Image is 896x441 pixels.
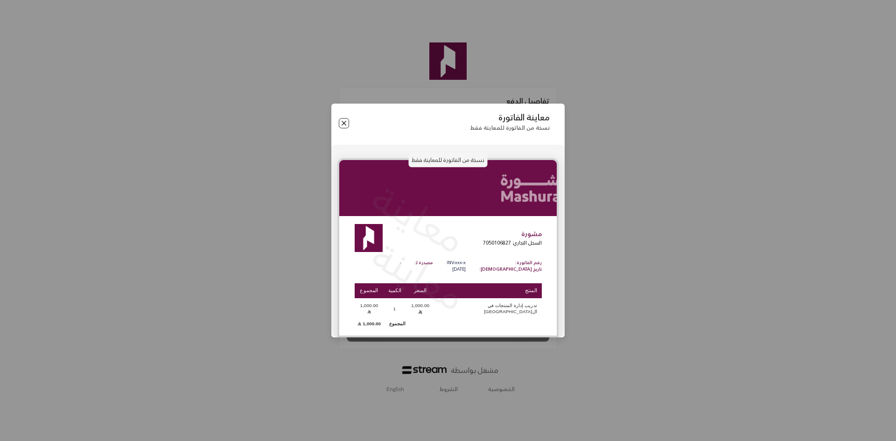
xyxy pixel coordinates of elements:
[390,306,399,312] span: 1
[406,299,435,318] td: 1,000.00
[384,319,406,329] td: المجموع
[362,169,476,267] p: معاينة
[355,319,384,329] td: 1,000.00
[470,112,550,123] p: معاينة الفاتورة
[355,283,384,299] th: المجموع
[355,259,401,266] p: -
[339,160,557,216] img: Linkedin%20Banner%20-%20Mashurah%20%283%29_mwsyu.png
[362,227,476,325] p: معاينة
[483,229,542,239] p: مشورة
[435,299,542,318] td: تدريب إدارة المنتجات في ال[GEOGRAPHIC_DATA]
[470,124,550,131] p: نسخة من الفاتورة للمعاينة فقط
[479,259,542,266] p: رقم الفاتورة:
[483,239,542,247] p: السجل التجاري: 7050106827
[435,283,542,299] th: المنتج
[355,299,384,318] td: 1,000.00
[355,224,383,252] img: Logo
[339,118,349,128] button: Close
[355,282,542,330] table: Products
[409,153,488,168] p: نسخة من الفاتورة للمعاينة فقط
[479,266,542,273] p: تاريخ [DEMOGRAPHIC_DATA]:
